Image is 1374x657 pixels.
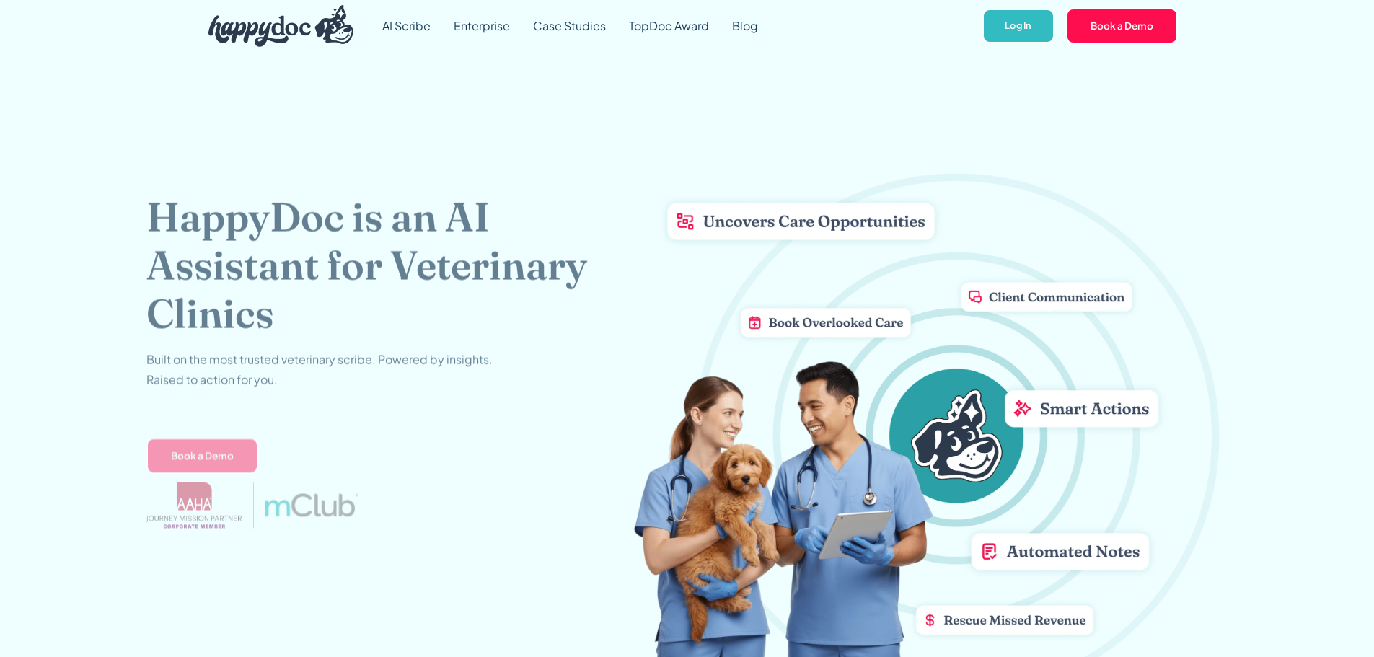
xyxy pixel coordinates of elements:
img: AAHA Advantage logo [146,482,242,528]
img: HappyDoc Logo: A happy dog with his ear up, listening. [208,5,354,47]
a: Log In [982,9,1054,44]
a: home [197,1,354,50]
h1: HappyDoc is an AI Assistant for Veterinary Clinics [146,193,633,338]
a: Book a Demo [146,438,258,474]
a: Book a Demo [1066,8,1178,44]
img: mclub logo [265,493,357,516]
p: Built on the most trusted veterinary scribe. Powered by insights. Raised to action for you. [146,349,493,389]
